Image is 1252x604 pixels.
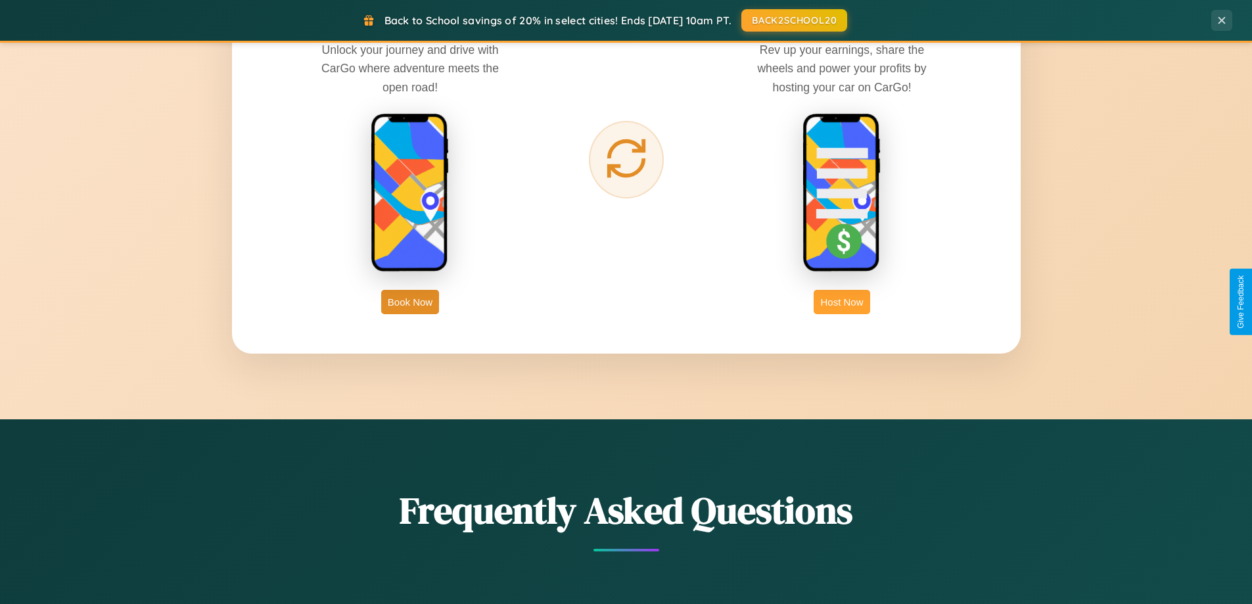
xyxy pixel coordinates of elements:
img: rent phone [371,113,450,273]
img: host phone [802,113,881,273]
button: BACK2SCHOOL20 [741,9,847,32]
button: Host Now [814,290,869,314]
h2: Frequently Asked Questions [232,485,1021,536]
button: Book Now [381,290,439,314]
p: Unlock your journey and drive with CarGo where adventure meets the open road! [312,41,509,96]
div: Give Feedback [1236,275,1245,329]
p: Rev up your earnings, share the wheels and power your profits by hosting your car on CarGo! [743,41,940,96]
span: Back to School savings of 20% in select cities! Ends [DATE] 10am PT. [384,14,731,27]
